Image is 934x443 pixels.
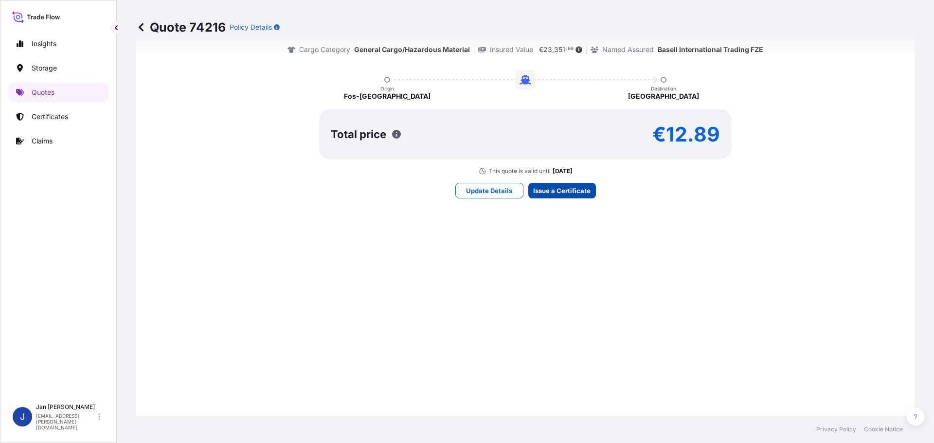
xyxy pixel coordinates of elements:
[816,425,856,433] a: Privacy Policy
[8,83,108,102] a: Quotes
[32,88,54,97] p: Quotes
[36,413,96,430] p: [EMAIL_ADDRESS][PERSON_NAME][DOMAIN_NAME]
[8,131,108,151] a: Claims
[136,19,226,35] p: Quote 74216
[651,86,676,91] p: Destination
[8,34,108,53] a: Insights
[380,86,394,91] p: Origin
[864,425,903,433] a: Cookie Notice
[32,112,68,122] p: Certificates
[553,167,573,175] p: [DATE]
[628,91,699,101] p: [GEOGRAPHIC_DATA]
[652,126,720,142] p: €12.89
[528,183,596,198] button: Issue a Certificate
[466,186,512,195] p: Update Details
[488,167,551,175] p: This quote is valid until
[8,107,108,126] a: Certificates
[455,183,523,198] button: Update Details
[36,403,96,411] p: Jan [PERSON_NAME]
[533,186,591,195] p: Issue a Certificate
[32,39,56,49] p: Insights
[230,22,272,32] p: Policy Details
[8,58,108,78] a: Storage
[331,129,386,139] p: Total price
[20,412,25,422] span: J
[344,91,431,101] p: Fos-[GEOGRAPHIC_DATA]
[32,63,57,73] p: Storage
[32,136,53,146] p: Claims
